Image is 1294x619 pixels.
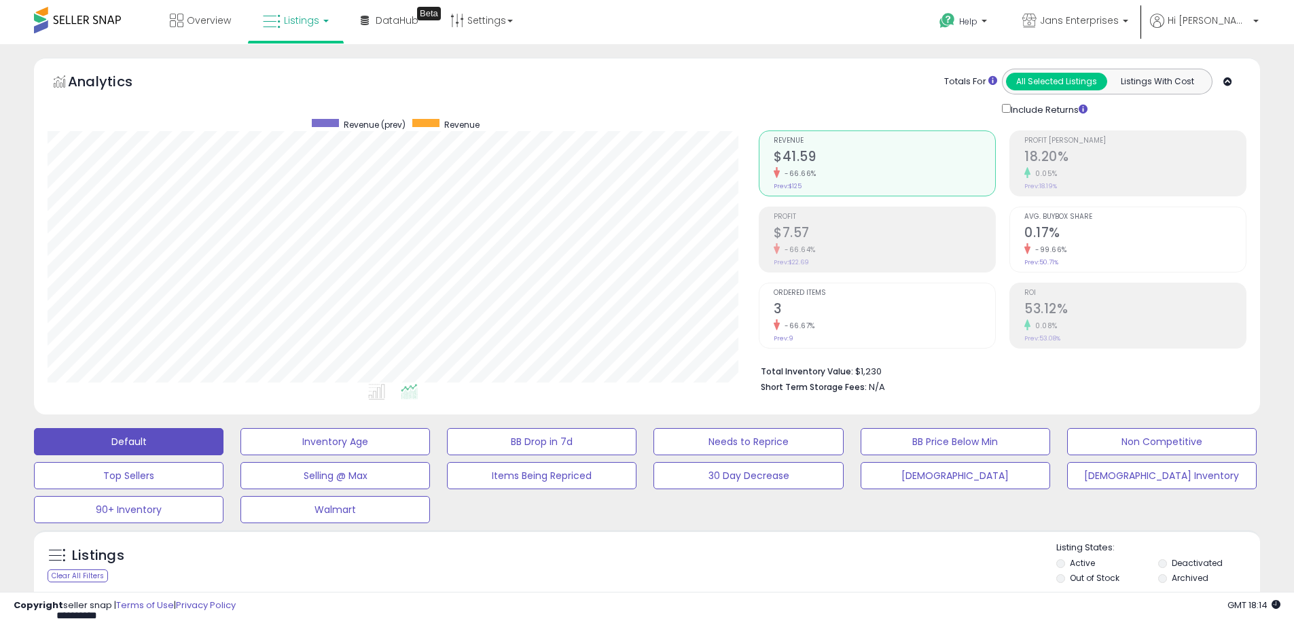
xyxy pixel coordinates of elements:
button: Non Competitive [1067,428,1257,455]
label: Archived [1172,572,1208,584]
button: BB Drop in 7d [447,428,636,455]
a: Help [929,2,1001,44]
span: Help [959,16,977,27]
h2: $41.59 [774,149,995,167]
small: 0.05% [1030,169,1058,179]
span: Revenue [444,119,480,130]
li: $1,230 [761,362,1236,378]
button: Needs to Reprice [653,428,843,455]
div: Clear All Filters [48,569,108,582]
button: Selling @ Max [240,462,430,489]
span: Revenue (prev) [344,119,406,130]
button: 30 Day Decrease [653,462,843,489]
small: Prev: 9 [774,334,793,342]
h2: 53.12% [1024,301,1246,319]
button: All Selected Listings [1006,73,1107,90]
button: [DEMOGRAPHIC_DATA] [861,462,1050,489]
button: 90+ Inventory [34,496,223,523]
div: Include Returns [992,101,1104,117]
h5: Listings [72,546,124,565]
button: Listings With Cost [1107,73,1208,90]
span: 2025-08-11 18:14 GMT [1227,599,1280,612]
i: Get Help [939,12,956,29]
small: Prev: 50.71% [1024,258,1058,266]
button: BB Price Below Min [861,428,1050,455]
small: Prev: 18.19% [1024,182,1057,190]
button: Inventory Age [240,428,430,455]
h2: $7.57 [774,225,995,243]
a: Privacy Policy [176,599,236,612]
small: 0.08% [1030,321,1058,331]
span: Listings [284,14,319,27]
h2: 18.20% [1024,149,1246,167]
label: Deactivated [1172,557,1223,569]
span: ROI [1024,289,1246,297]
span: N/A [869,381,885,393]
b: Total Inventory Value: [761,366,853,377]
button: Default [34,428,223,455]
p: Listing States: [1056,542,1260,554]
span: Avg. Buybox Share [1024,213,1246,221]
h2: 3 [774,301,995,319]
b: Short Term Storage Fees: [761,381,867,393]
label: Out of Stock [1070,572,1119,584]
a: Terms of Use [116,599,174,612]
span: Revenue [774,137,995,145]
button: [DEMOGRAPHIC_DATA] Inventory [1067,462,1257,489]
small: -66.64% [780,245,816,255]
span: Profit [PERSON_NAME] [1024,137,1246,145]
label: Active [1070,557,1095,569]
h2: 0.17% [1024,225,1246,243]
div: Totals For [944,75,997,88]
small: Prev: $22.69 [774,258,809,266]
span: DataHub [376,14,418,27]
small: -66.66% [780,169,816,179]
div: Tooltip anchor [417,7,441,20]
small: Prev: $125 [774,182,802,190]
span: Profit [774,213,995,221]
small: Prev: 53.08% [1024,334,1060,342]
h5: Analytics [68,72,159,94]
a: Hi [PERSON_NAME] [1150,14,1259,44]
span: Ordered Items [774,289,995,297]
span: Overview [187,14,231,27]
strong: Copyright [14,599,63,612]
div: seller snap | | [14,599,236,612]
small: -99.66% [1030,245,1067,255]
span: Jans Enterprises [1040,14,1119,27]
span: Hi [PERSON_NAME] [1168,14,1249,27]
button: Items Being Repriced [447,462,636,489]
button: Top Sellers [34,462,223,489]
small: -66.67% [780,321,815,331]
button: Walmart [240,496,430,523]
